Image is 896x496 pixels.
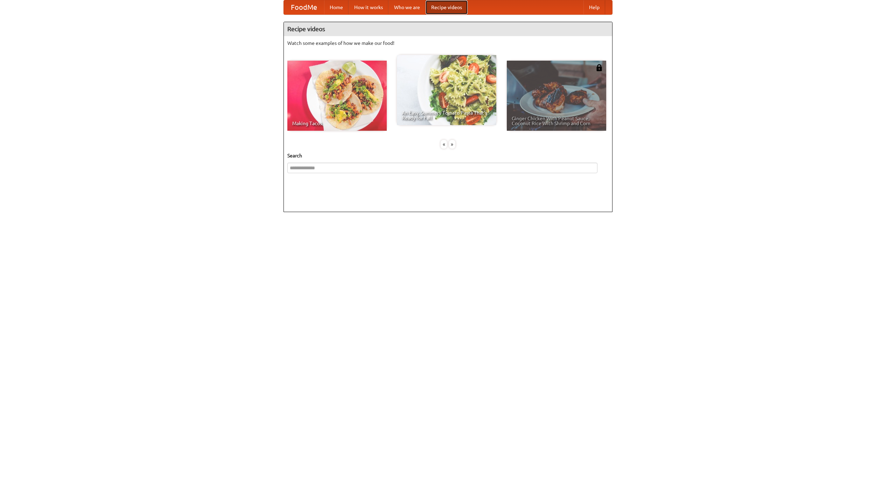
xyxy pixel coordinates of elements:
div: « [441,140,447,149]
a: Recipe videos [426,0,468,14]
a: Help [583,0,605,14]
img: 483408.png [596,64,603,71]
a: FoodMe [284,0,324,14]
a: How it works [349,0,388,14]
span: An Easy, Summery Tomato Pasta That's Ready for Fall [402,110,491,120]
h4: Recipe videos [284,22,612,36]
a: An Easy, Summery Tomato Pasta That's Ready for Fall [397,55,496,125]
a: Who we are [388,0,426,14]
a: Making Tacos [287,61,387,131]
p: Watch some examples of how we make our food! [287,40,609,47]
span: Making Tacos [292,121,382,126]
div: » [449,140,455,149]
h5: Search [287,152,609,159]
a: Home [324,0,349,14]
